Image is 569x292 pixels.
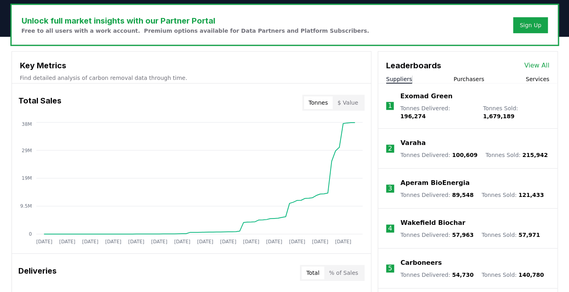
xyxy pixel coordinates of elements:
a: Wakefield Biochar [400,218,465,228]
a: Varaha [400,138,426,148]
tspan: 38M [22,121,32,127]
tspan: [DATE] [335,238,351,244]
button: Purchasers [454,75,484,83]
tspan: [DATE] [151,238,167,244]
span: 1,679,189 [483,113,514,119]
h3: Unlock full market insights with our Partner Portal [22,15,369,27]
button: $ Value [333,96,363,109]
tspan: 19M [22,175,32,181]
tspan: [DATE] [289,238,305,244]
p: Tonnes Delivered : [400,104,475,120]
span: 121,433 [518,192,544,198]
tspan: 29M [22,147,32,153]
tspan: [DATE] [174,238,190,244]
a: Aperam BioEnergia [400,178,470,188]
button: % of Sales [324,266,363,279]
p: Tonnes Delivered : [400,231,474,239]
span: 89,548 [452,192,474,198]
p: Tonnes Sold : [486,151,548,159]
p: Tonnes Sold : [482,191,544,199]
h3: Deliveries [18,265,57,281]
a: View All [524,61,549,70]
tspan: [DATE] [128,238,145,244]
p: Tonnes Delivered : [400,151,478,159]
tspan: [DATE] [82,238,98,244]
span: 57,971 [518,232,540,238]
p: Tonnes Sold : [482,271,544,279]
tspan: 9.5M [20,203,32,209]
span: 54,730 [452,272,474,278]
a: Sign Up [519,21,541,29]
tspan: [DATE] [59,238,75,244]
p: Tonnes Sold : [482,231,540,239]
tspan: [DATE] [266,238,282,244]
span: 196,274 [400,113,426,119]
tspan: [DATE] [243,238,259,244]
button: Sign Up [513,17,547,33]
tspan: [DATE] [220,238,236,244]
p: 1 [388,101,392,111]
button: Total [301,266,324,279]
h3: Leaderboards [386,60,441,72]
p: 3 [388,184,392,193]
p: Tonnes Delivered : [400,271,474,279]
span: 140,780 [518,272,544,278]
span: 215,942 [522,152,548,158]
h3: Key Metrics [20,60,363,72]
p: 4 [388,224,392,233]
tspan: [DATE] [197,238,213,244]
p: 5 [388,264,392,273]
button: Services [525,75,549,83]
p: 2 [388,144,392,153]
tspan: 0 [29,231,32,237]
button: Suppliers [386,75,412,83]
p: Tonnes Sold : [483,104,549,120]
button: Tonnes [304,96,333,109]
h3: Total Sales [18,95,61,111]
p: Find detailed analysis of carbon removal data through time. [20,74,363,82]
a: Exomad Green [400,91,452,101]
span: 100,609 [452,152,478,158]
tspan: [DATE] [36,238,52,244]
tspan: [DATE] [312,238,328,244]
tspan: [DATE] [105,238,121,244]
p: Free to all users with a work account. Premium options available for Data Partners and Platform S... [22,27,369,35]
a: Carboneers [400,258,442,268]
span: 57,963 [452,232,474,238]
p: Tonnes Delivered : [400,191,474,199]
